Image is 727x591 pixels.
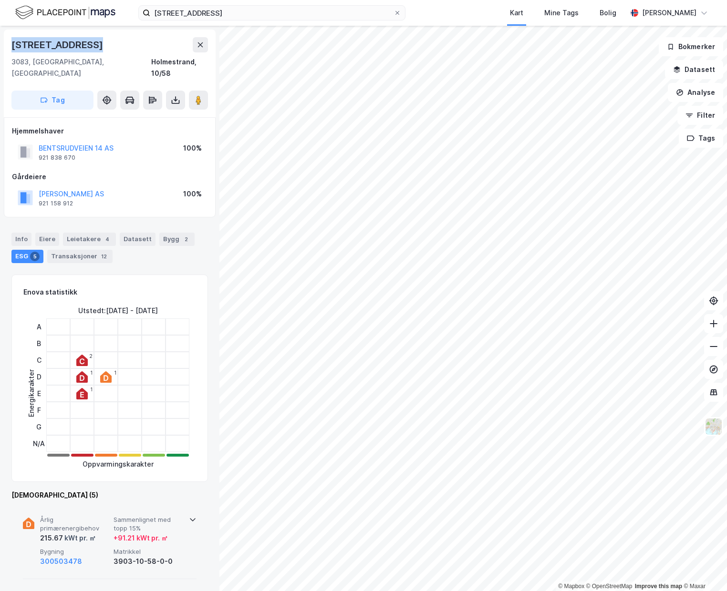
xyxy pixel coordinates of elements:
div: 100% [183,143,202,154]
div: 4 [103,234,112,244]
div: [STREET_ADDRESS] [11,37,105,52]
a: Mapbox [558,583,584,590]
a: OpenStreetMap [586,583,633,590]
div: Eiere [35,233,59,246]
div: Holmestrand, 10/58 [151,56,208,79]
div: Oppvarmingskarakter [83,459,154,470]
button: 300503478 [40,556,82,567]
div: 1 [90,387,93,392]
button: Tag [11,91,93,110]
div: 5 [30,252,40,261]
div: Hjemmelshaver [12,125,208,137]
span: Årlig primærenergibehov [40,516,110,532]
div: Kart [510,7,523,19]
div: Enova statistikk [23,286,77,298]
div: 921 838 670 [39,154,75,162]
div: A [33,318,45,335]
button: Filter [677,106,723,125]
button: Datasett [665,60,723,79]
div: D [33,368,45,385]
div: Datasett [120,233,156,246]
div: Bygg [159,233,195,246]
input: Søk på adresse, matrikkel, gårdeiere, leietakere eller personer [150,6,394,20]
div: F [33,402,45,418]
span: Sammenlignet med topp 15% [114,516,183,532]
div: C [33,352,45,368]
div: 2 [181,234,191,244]
div: 3903-10-58-0-0 [114,556,183,567]
span: Bygning [40,548,110,556]
div: + 91.21 kWt pr. ㎡ [114,532,168,544]
div: Utstedt : [DATE] - [DATE] [78,305,158,316]
img: Z [705,418,723,436]
div: [DEMOGRAPHIC_DATA] (5) [11,489,208,501]
div: N/A [33,435,45,452]
div: Transaksjoner [47,250,113,263]
div: E [33,385,45,402]
div: 921 158 912 [39,200,73,207]
button: Bokmerker [659,37,723,56]
a: Improve this map [635,583,682,590]
iframe: Chat Widget [679,545,727,591]
div: 1 [114,370,116,376]
div: Mine Tags [544,7,579,19]
div: 2 [89,353,93,359]
div: G [33,418,45,435]
span: Matrikkel [114,548,183,556]
div: Leietakere [63,233,116,246]
div: 100% [183,188,202,200]
div: Info [11,233,31,246]
div: B [33,335,45,352]
div: ESG [11,250,43,263]
div: 3083, [GEOGRAPHIC_DATA], [GEOGRAPHIC_DATA] [11,56,151,79]
div: 12 [99,252,109,261]
div: Energikarakter [26,369,37,417]
img: logo.f888ab2527a4732fd821a326f86c7f29.svg [15,4,115,21]
div: Gårdeiere [12,171,208,183]
div: Kontrollprogram for chat [679,545,727,591]
div: kWt pr. ㎡ [63,532,96,544]
div: 215.67 [40,532,96,544]
button: Analyse [668,83,723,102]
div: [PERSON_NAME] [642,7,696,19]
button: Tags [679,129,723,148]
div: Bolig [600,7,616,19]
div: 1 [90,370,93,376]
